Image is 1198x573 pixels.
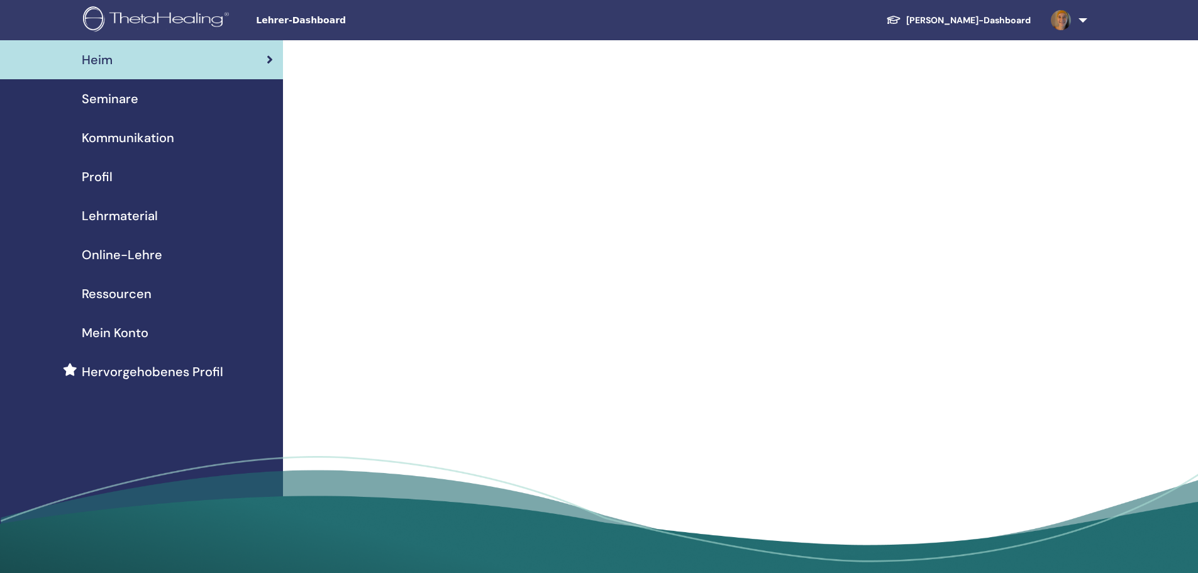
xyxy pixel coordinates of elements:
span: Heim [82,50,113,69]
span: Hervorgehobenes Profil [82,362,223,381]
img: logo.png [83,6,233,35]
a: [PERSON_NAME]-Dashboard [876,9,1041,32]
span: Kommunikation [82,128,174,147]
img: default.jpg [1051,10,1071,30]
span: Seminare [82,89,138,108]
span: Profil [82,167,113,186]
span: Ressourcen [82,284,152,303]
span: Online-Lehre [82,245,162,264]
span: Mein Konto [82,323,148,342]
img: graduation-cap-white.svg [886,14,901,25]
span: Lehrer-Dashboard [256,14,445,27]
span: Lehrmaterial [82,206,158,225]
